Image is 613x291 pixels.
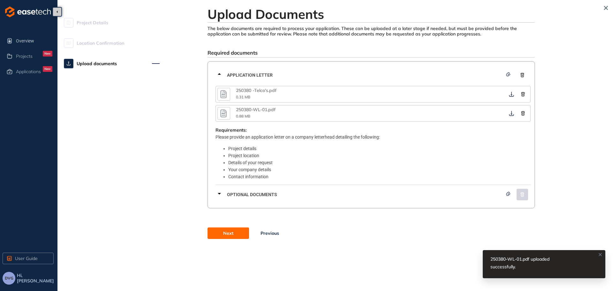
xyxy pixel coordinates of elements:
div: 250380-WL-01.pdf [236,107,300,112]
span: Previous [261,230,279,237]
span: Requirements: [216,127,246,133]
div: New [43,51,52,57]
span: Projects [16,54,33,59]
span: Next [223,230,233,237]
div: 250380-WL-01.pdf uploaded successfully. [490,255,582,271]
li: Project details [228,145,531,152]
li: Details of your request [228,159,531,166]
img: logo [5,6,51,17]
div: The below documents are required to process your application. These can be uploaded at a later st... [208,26,535,37]
span: Applications [16,69,41,74]
button: User Guide [3,253,54,264]
h2: Upload Documents [208,6,535,22]
li: Your company details [228,166,531,173]
span: Required documents [208,50,258,56]
button: Previous [249,227,291,239]
span: 0.88 MB [236,114,250,119]
div: Optional documents [216,185,531,204]
span: Optional documents [227,191,503,198]
button: DVG [3,272,15,285]
span: DVG [5,276,13,280]
span: Location Confirmation [77,37,124,50]
div: 250380 -Telco's.pdf [236,88,300,93]
span: Project Details [77,16,108,29]
li: Project location [228,152,531,159]
div: New [43,66,52,72]
div: Application letter [216,65,531,85]
span: 0.31 MB [236,95,250,99]
li: Contact information [228,173,531,180]
span: Overview [16,34,52,47]
span: Upload documents [77,57,117,70]
span: Hi, [PERSON_NAME] [17,273,55,284]
button: Next [208,227,249,239]
span: User Guide [15,255,38,262]
span: Application letter [227,72,503,79]
p: Please provide an application letter on a company letterhead detailing the following: [216,134,531,141]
